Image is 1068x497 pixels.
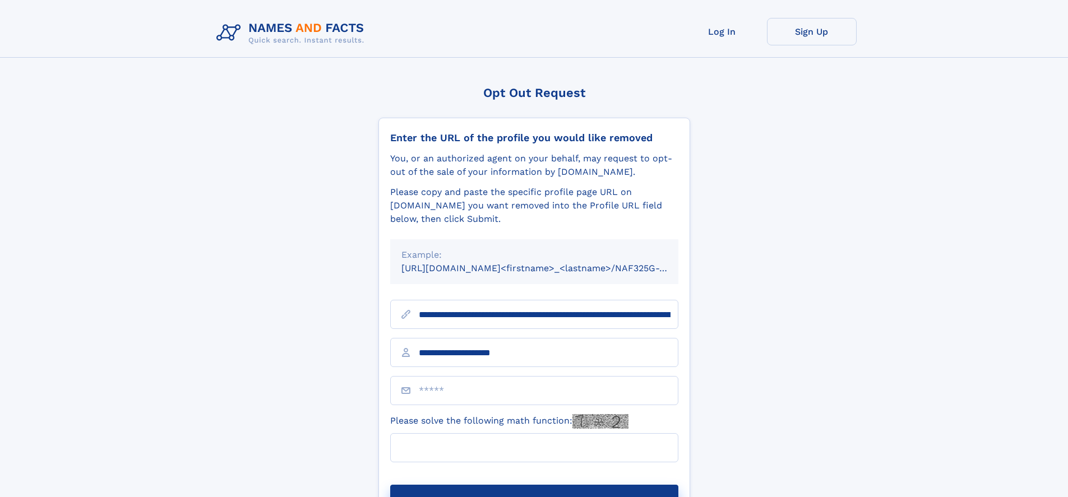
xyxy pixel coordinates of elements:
[401,263,700,273] small: [URL][DOMAIN_NAME]<firstname>_<lastname>/NAF325G-xxxxxxxx
[390,185,678,226] div: Please copy and paste the specific profile page URL on [DOMAIN_NAME] you want removed into the Pr...
[390,152,678,179] div: You, or an authorized agent on your behalf, may request to opt-out of the sale of your informatio...
[767,18,857,45] a: Sign Up
[401,248,667,262] div: Example:
[390,414,628,429] label: Please solve the following math function:
[212,18,373,48] img: Logo Names and Facts
[390,132,678,144] div: Enter the URL of the profile you would like removed
[677,18,767,45] a: Log In
[378,86,690,100] div: Opt Out Request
